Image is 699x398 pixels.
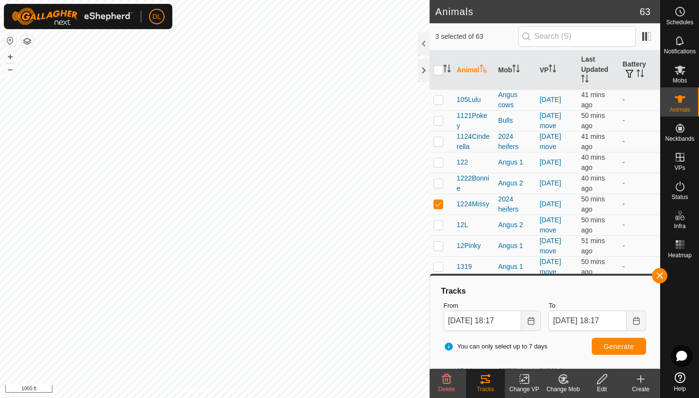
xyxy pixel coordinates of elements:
span: Help [674,386,686,392]
p-sorticon: Activate to sort [636,71,644,79]
div: Create [621,385,660,394]
a: Privacy Policy [176,385,213,394]
span: 12L [457,220,468,230]
span: 12Pinky [457,241,481,251]
label: To [549,301,646,311]
span: 3 selected of 63 [435,32,518,42]
div: Angus 2 [498,220,532,230]
span: Infra [674,223,685,229]
span: Animals [669,107,690,113]
td: - [619,173,660,194]
th: Mob [494,50,535,90]
span: 9 Aug 2025 at 7:16 pm [581,153,605,171]
span: 9 Aug 2025 at 7:15 pm [581,174,605,192]
span: 9 Aug 2025 at 7:15 pm [581,91,605,109]
p-sorticon: Activate to sort [549,66,556,74]
span: 1224Missy [457,199,489,209]
span: 63 [640,4,650,19]
p-sorticon: Activate to sort [581,76,589,84]
div: Change Mob [544,385,582,394]
a: [DATE] move [540,216,561,234]
span: Generate [604,343,634,350]
p-sorticon: Activate to sort [512,66,520,74]
button: Map Layers [21,35,33,47]
th: VP [536,50,577,90]
span: Neckbands [665,136,694,142]
th: Battery [619,50,660,90]
td: - [619,110,660,131]
button: – [4,64,16,75]
span: Delete [438,386,455,393]
div: 2024 heifers [498,132,532,152]
span: 1222Bonnie [457,173,490,194]
span: Mobs [673,78,687,83]
a: [DATE] [540,158,561,166]
td: - [619,256,660,277]
a: [DATE] [540,179,561,187]
button: Choose Date [627,311,646,331]
div: Angus 1 [498,241,532,251]
div: Angus cows [498,90,532,110]
span: Schedules [666,19,693,25]
a: [DATE] [540,200,561,208]
div: Angus 1 [498,157,532,167]
a: Help [661,368,699,396]
div: 2024 heifers [498,194,532,215]
th: Animal [453,50,494,90]
span: 1121Pokey [457,111,490,131]
span: 122 [457,157,468,167]
span: 1124Cinderella [457,132,490,152]
td: - [619,235,660,256]
div: Bulls [498,116,532,126]
span: 1319 [457,262,472,272]
button: Generate [592,338,646,355]
a: [DATE] move [540,133,561,150]
span: Heatmap [668,252,692,258]
input: Search (S) [518,26,636,47]
td: - [619,131,660,152]
td: - [619,152,660,173]
span: 9 Aug 2025 at 7:15 pm [581,133,605,150]
div: Angus 1 [498,262,532,272]
div: Tracks [440,285,650,297]
img: Gallagher Logo [12,8,133,25]
div: Change VP [505,385,544,394]
a: [DATE] [540,96,561,103]
a: [DATE] move [540,112,561,130]
p-sorticon: Activate to sort [443,66,451,74]
a: Contact Us [224,385,253,394]
span: 9 Aug 2025 at 7:06 pm [581,216,605,234]
button: Choose Date [521,311,541,331]
button: Reset Map [4,35,16,47]
button: + [4,51,16,63]
span: Notifications [664,49,696,54]
a: [DATE] move [540,237,561,255]
p-sorticon: Activate to sort [480,66,487,74]
h2: Animals [435,6,640,17]
a: [DATE] move [540,258,561,276]
span: Status [671,194,688,200]
span: 9 Aug 2025 at 7:05 pm [581,112,605,130]
span: VPs [674,165,685,171]
td: - [619,194,660,215]
div: Edit [582,385,621,394]
div: Tracks [466,385,505,394]
td: - [619,89,660,110]
span: 9 Aug 2025 at 7:05 pm [581,258,605,276]
span: 9 Aug 2025 at 7:06 pm [581,195,605,213]
span: You can only select up to 7 days [444,342,548,351]
span: 9 Aug 2025 at 7:05 pm [581,237,605,255]
th: Last Updated [577,50,618,90]
div: Angus 2 [498,178,532,188]
span: 105Lulu [457,95,481,105]
span: DL [152,12,161,22]
td: - [619,215,660,235]
label: From [444,301,541,311]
